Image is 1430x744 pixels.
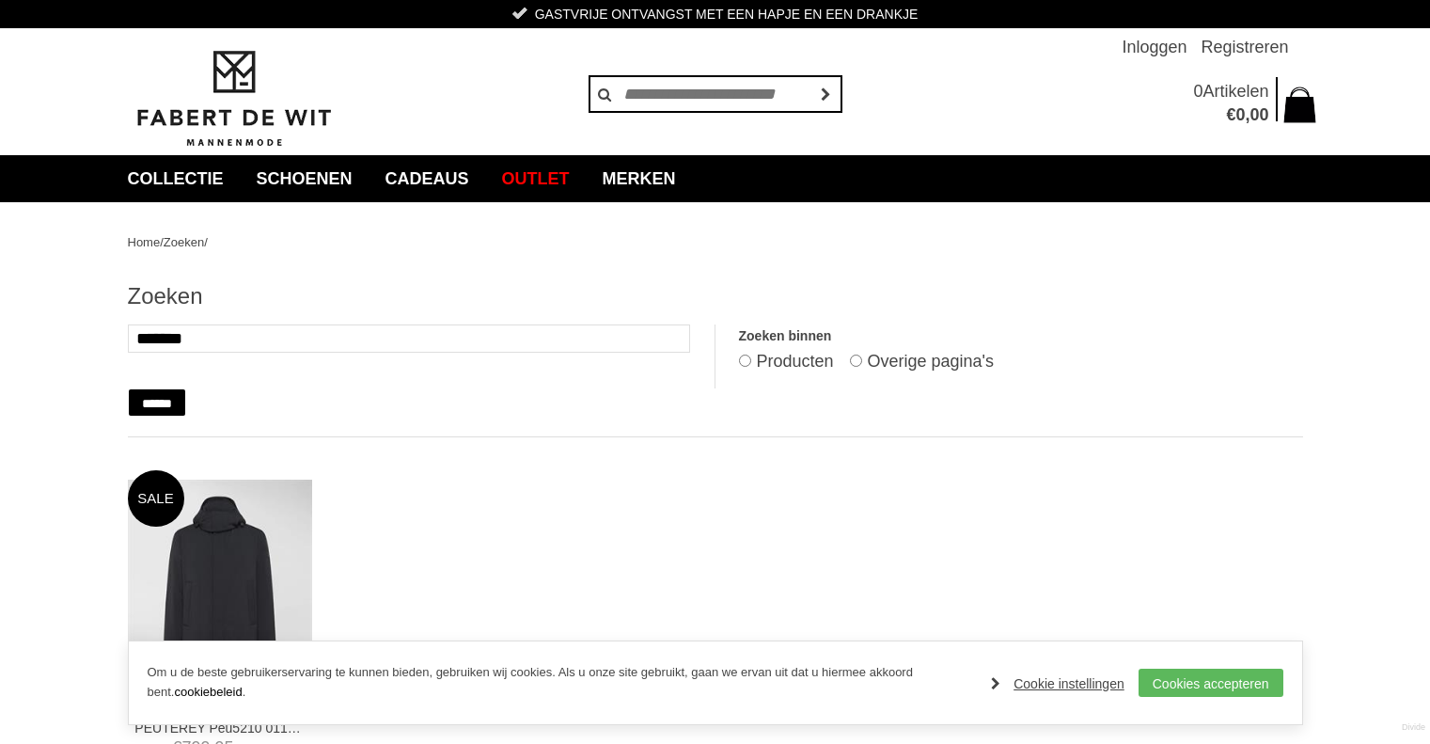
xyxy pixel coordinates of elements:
p: Om u de beste gebruikerservaring te kunnen bieden, gebruiken wij cookies. Als u onze site gebruik... [148,663,973,703]
span: € [1226,105,1235,124]
h1: Zoeken [128,282,1303,310]
label: Producten [756,352,833,371]
span: / [204,235,208,249]
span: / [160,235,164,249]
a: Cookies accepteren [1139,669,1283,697]
a: collectie [114,155,238,202]
a: Inloggen [1122,28,1186,66]
a: Cookie instellingen [991,670,1124,698]
span: 0 [1193,82,1202,101]
span: , [1245,105,1249,124]
a: Registreren [1201,28,1288,66]
a: Cadeaus [371,155,483,202]
a: Schoenen [243,155,367,202]
a: Merken [589,155,690,202]
img: Fabert de Wit [128,48,339,150]
a: PEUTEREY Peu5210 01191942 Jassen [134,720,304,736]
label: Overige pagina's [868,352,995,371]
label: Zoeken binnen [739,325,1302,348]
a: Divide [1402,716,1425,739]
a: Zoeken [164,235,204,249]
span: 0 [1235,105,1245,124]
span: 00 [1249,105,1268,124]
span: Artikelen [1202,82,1268,101]
a: cookiebeleid [174,685,242,699]
a: Outlet [488,155,584,202]
a: Home [128,235,161,249]
img: PEUTEREY Peu5210 01191942 Jassen [128,480,312,701]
